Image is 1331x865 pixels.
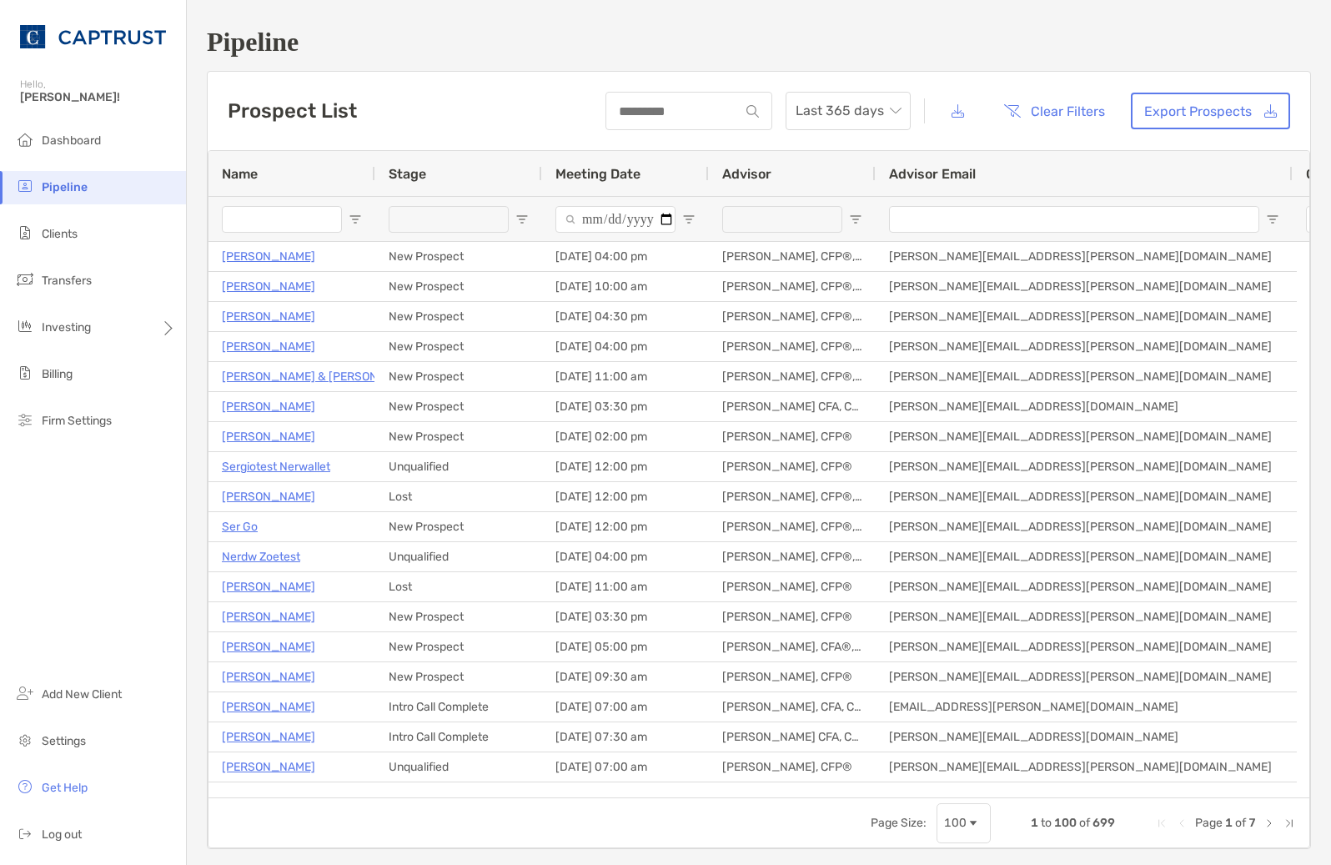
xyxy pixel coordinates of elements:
a: Nerdw Zoetest [222,546,300,567]
p: Ser Go [222,516,258,537]
div: New Prospect [375,782,542,812]
span: Pipeline [42,180,88,194]
a: [PERSON_NAME] [222,727,315,747]
span: Get Help [42,781,88,795]
div: Lost [375,572,542,601]
img: CAPTRUST Logo [20,7,166,67]
div: [DATE] 11:00 am [542,572,709,601]
div: [PERSON_NAME], CFP®, CDFA® [709,302,876,331]
div: [PERSON_NAME], CFP®, CLU® [709,242,876,271]
div: [PERSON_NAME][EMAIL_ADDRESS][PERSON_NAME][DOMAIN_NAME] [876,302,1293,331]
span: Meeting Date [555,166,640,182]
img: settings icon [15,730,35,750]
a: Export Prospects [1131,93,1290,129]
a: [PERSON_NAME] [222,486,315,507]
p: [PERSON_NAME] [222,757,315,777]
div: [PERSON_NAME][EMAIL_ADDRESS][PERSON_NAME][DOMAIN_NAME] [876,542,1293,571]
span: Last 365 days [796,93,901,129]
a: [PERSON_NAME] [222,246,315,267]
div: [PERSON_NAME][EMAIL_ADDRESS][DOMAIN_NAME] [876,722,1293,752]
div: [PERSON_NAME], CFP®, CHFC® [709,362,876,391]
a: [PERSON_NAME] [222,396,315,417]
div: [DATE] 07:00 am [542,692,709,722]
div: [PERSON_NAME][EMAIL_ADDRESS][PERSON_NAME][DOMAIN_NAME] [876,332,1293,361]
h1: Pipeline [207,27,1311,58]
div: [PERSON_NAME][EMAIL_ADDRESS][PERSON_NAME][DOMAIN_NAME] [876,482,1293,511]
div: [PERSON_NAME], CFA®, CFP® [709,632,876,661]
button: Open Filter Menu [515,213,529,226]
div: Next Page [1263,817,1276,830]
span: Name [222,166,258,182]
span: 7 [1248,816,1256,830]
span: Transfers [42,274,92,288]
div: [DATE] 02:00 pm [542,422,709,451]
div: [DATE] 12:00 pm [542,482,709,511]
a: [PERSON_NAME] [222,697,315,717]
span: of [1235,816,1246,830]
h3: Prospect List [228,99,357,123]
span: Billing [42,367,73,381]
div: [DATE] 10:00 am [542,272,709,301]
div: [PERSON_NAME][EMAIL_ADDRESS][PERSON_NAME][DOMAIN_NAME] [876,602,1293,631]
button: Open Filter Menu [682,213,696,226]
div: [PERSON_NAME], CFP® [709,422,876,451]
span: [PERSON_NAME]! [20,90,176,104]
span: 699 [1092,816,1115,830]
a: [PERSON_NAME] & [PERSON_NAME] [222,366,422,387]
div: [PERSON_NAME][EMAIL_ADDRESS][PERSON_NAME][DOMAIN_NAME] [876,362,1293,391]
div: New Prospect [375,332,542,361]
div: Unqualified [375,752,542,782]
div: [DATE] 12:00 pm [542,512,709,541]
p: [PERSON_NAME] [222,636,315,657]
div: [PERSON_NAME], CFP® [709,572,876,601]
span: Settings [42,734,86,748]
div: [PERSON_NAME][EMAIL_ADDRESS][PERSON_NAME][DOMAIN_NAME] [876,422,1293,451]
div: [PERSON_NAME], CFP®, CLU® [709,272,876,301]
p: [PERSON_NAME] [222,306,315,327]
div: [PERSON_NAME][EMAIL_ADDRESS][PERSON_NAME][DOMAIN_NAME] [876,662,1293,691]
button: Open Filter Menu [349,213,362,226]
div: [PERSON_NAME], CFP® [709,602,876,631]
span: Dashboard [42,133,101,148]
div: [PERSON_NAME][EMAIL_ADDRESS][PERSON_NAME][DOMAIN_NAME] [876,512,1293,541]
div: Intro Call Complete [375,692,542,722]
span: Investing [42,320,91,334]
img: logout icon [15,823,35,843]
a: [PERSON_NAME] [222,576,315,597]
div: First Page [1155,817,1168,830]
div: Unqualified [375,452,542,481]
div: Lost [375,482,542,511]
div: [PERSON_NAME], CFA, CMT® [709,692,876,722]
div: [DATE] 04:00 pm [542,542,709,571]
img: transfers icon [15,269,35,289]
input: Name Filter Input [222,206,342,233]
a: [PERSON_NAME] [222,426,315,447]
img: add_new_client icon [15,683,35,703]
div: [DATE] 03:30 pm [542,392,709,421]
div: Previous Page [1175,817,1188,830]
div: [PERSON_NAME], CFP®, CDFA® [709,542,876,571]
div: [PERSON_NAME] CFA, CAIA, CFP® [709,722,876,752]
div: New Prospect [375,302,542,331]
button: Open Filter Menu [849,213,862,226]
div: New Prospect [375,392,542,421]
div: [PERSON_NAME][EMAIL_ADDRESS][PERSON_NAME][DOMAIN_NAME] [876,752,1293,782]
div: New Prospect [375,272,542,301]
div: [PERSON_NAME], CFP®, CDFA® [709,482,876,511]
div: [DATE] 12:00 pm [542,452,709,481]
div: [PERSON_NAME][EMAIL_ADDRESS][PERSON_NAME][DOMAIN_NAME] [876,782,1293,812]
div: New Prospect [375,242,542,271]
div: New Prospect [375,632,542,661]
img: pipeline icon [15,176,35,196]
img: firm-settings icon [15,410,35,430]
span: Page [1195,816,1223,830]
a: [PERSON_NAME] [222,276,315,297]
div: New Prospect [375,422,542,451]
a: [PERSON_NAME] [222,606,315,627]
